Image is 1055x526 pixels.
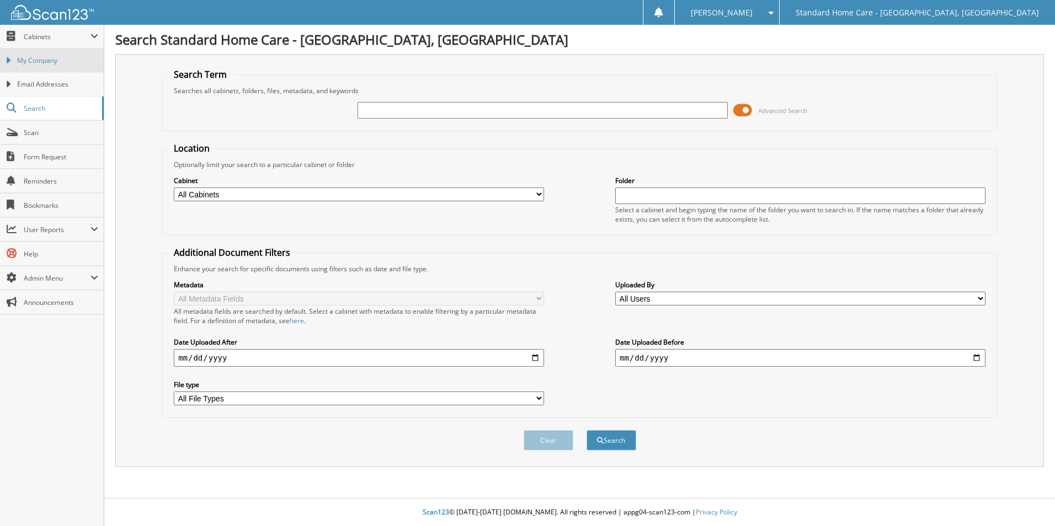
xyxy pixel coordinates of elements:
label: Date Uploaded Before [615,337,985,347]
legend: Additional Document Filters [168,246,296,259]
div: © [DATE]-[DATE] [DOMAIN_NAME]. All rights reserved | appg04-scan123-com | [104,499,1055,526]
span: [PERSON_NAME] [691,9,753,16]
span: Admin Menu [24,273,90,283]
span: Cabinets [24,32,90,41]
span: Standard Home Care - [GEOGRAPHIC_DATA], [GEOGRAPHIC_DATA] [796,9,1039,16]
legend: Search Term [168,68,232,80]
label: Folder [615,176,985,185]
label: Uploaded By [615,280,985,289]
div: Searches all cabinets, folders, files, metadata, and keywords [168,86,991,95]
label: Metadata [174,280,544,289]
div: Optionally limit your search to a particular cabinet or folder [168,160,991,169]
span: Reminders [24,176,98,186]
h1: Search Standard Home Care - [GEOGRAPHIC_DATA], [GEOGRAPHIC_DATA] [115,30,1044,49]
a: Privacy Policy [696,507,737,517]
div: Select a cabinet and begin typing the name of the folder you want to search in. If the name match... [615,205,985,224]
span: User Reports [24,225,90,234]
span: Search [24,104,97,113]
span: Scan [24,128,98,137]
span: Bookmarks [24,201,98,210]
img: scan123-logo-white.svg [11,5,94,20]
span: Advanced Search [758,106,807,115]
label: Date Uploaded After [174,337,544,347]
span: Help [24,249,98,259]
span: Announcements [24,298,98,307]
div: Enhance your search for specific documents using filters such as date and file type. [168,264,991,273]
input: end [615,349,985,367]
span: Email Addresses [17,79,98,89]
iframe: Chat Widget [1000,473,1055,526]
label: Cabinet [174,176,544,185]
div: All metadata fields are searched by default. Select a cabinet with metadata to enable filtering b... [174,307,544,325]
span: Scan123 [423,507,449,517]
span: Form Request [24,152,98,162]
button: Clear [524,430,573,450]
label: File type [174,380,544,389]
legend: Location [168,142,215,154]
a: here [290,316,304,325]
button: Search [587,430,636,450]
input: start [174,349,544,367]
span: My Company [17,56,98,66]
